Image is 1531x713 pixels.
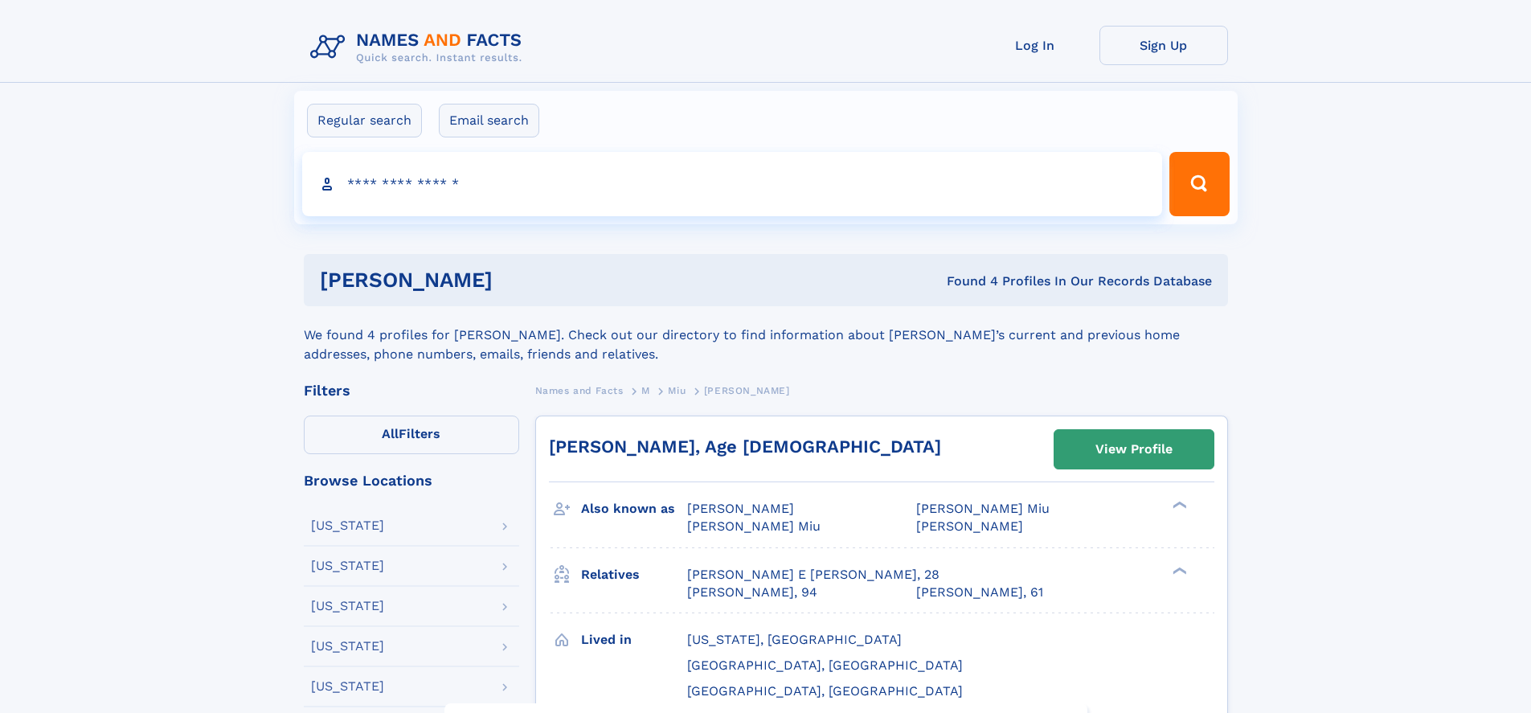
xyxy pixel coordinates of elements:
[641,380,650,400] a: M
[1099,26,1228,65] a: Sign Up
[916,501,1050,516] span: [PERSON_NAME] Miu
[439,104,539,137] label: Email search
[304,306,1228,364] div: We found 4 profiles for [PERSON_NAME]. Check out our directory to find information about [PERSON_...
[1095,431,1173,468] div: View Profile
[311,519,384,532] div: [US_STATE]
[687,584,817,601] a: [PERSON_NAME], 94
[687,683,963,699] span: [GEOGRAPHIC_DATA], [GEOGRAPHIC_DATA]
[687,501,794,516] span: [PERSON_NAME]
[687,566,939,584] a: [PERSON_NAME] E [PERSON_NAME], 28
[311,680,384,693] div: [US_STATE]
[304,383,519,398] div: Filters
[320,270,720,290] h1: [PERSON_NAME]
[687,518,821,534] span: [PERSON_NAME] Miu
[311,600,384,613] div: [US_STATE]
[1169,565,1188,576] div: ❯
[641,385,650,396] span: M
[311,559,384,572] div: [US_STATE]
[535,380,624,400] a: Names and Facts
[687,658,963,673] span: [GEOGRAPHIC_DATA], [GEOGRAPHIC_DATA]
[704,385,790,396] span: [PERSON_NAME]
[1169,152,1229,216] button: Search Button
[668,385,686,396] span: Miu
[311,640,384,653] div: [US_STATE]
[581,626,687,654] h3: Lived in
[971,26,1099,65] a: Log In
[382,426,399,441] span: All
[304,26,535,69] img: Logo Names and Facts
[1054,430,1214,469] a: View Profile
[304,473,519,488] div: Browse Locations
[307,104,422,137] label: Regular search
[916,584,1043,601] a: [PERSON_NAME], 61
[687,632,902,647] span: [US_STATE], [GEOGRAPHIC_DATA]
[581,495,687,522] h3: Also known as
[668,380,686,400] a: Miu
[581,561,687,588] h3: Relatives
[916,518,1023,534] span: [PERSON_NAME]
[549,436,941,457] a: [PERSON_NAME], Age [DEMOGRAPHIC_DATA]
[719,272,1212,290] div: Found 4 Profiles In Our Records Database
[1169,500,1188,510] div: ❯
[304,416,519,454] label: Filters
[302,152,1163,216] input: search input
